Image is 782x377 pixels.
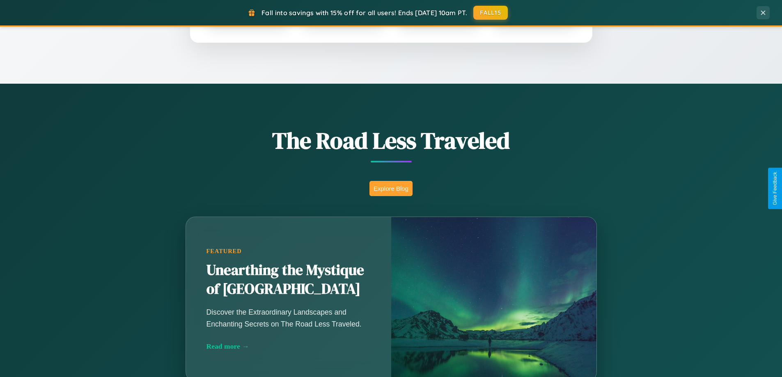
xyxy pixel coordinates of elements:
span: Fall into savings with 15% off for all users! Ends [DATE] 10am PT. [261,9,467,17]
button: Explore Blog [369,181,413,196]
h2: Unearthing the Mystique of [GEOGRAPHIC_DATA] [206,261,371,299]
div: Read more → [206,342,371,351]
p: Discover the Extraordinary Landscapes and Enchanting Secrets on The Road Less Traveled. [206,306,371,329]
div: Featured [206,248,371,255]
div: Give Feedback [772,172,778,205]
button: FALL15 [473,6,508,20]
h1: The Road Less Traveled [145,125,638,156]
